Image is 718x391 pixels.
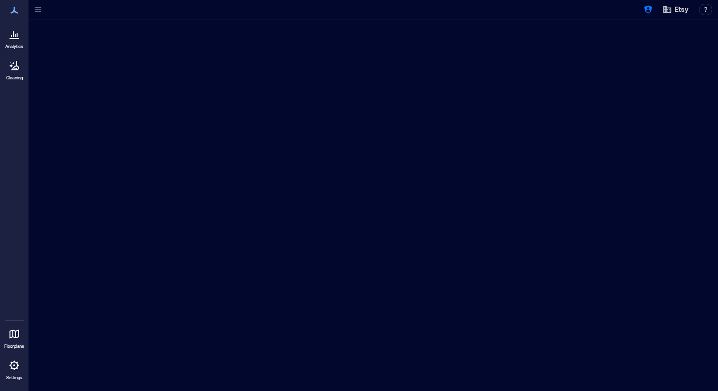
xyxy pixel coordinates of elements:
a: Analytics [2,23,26,52]
p: Settings [6,375,22,381]
p: Floorplans [4,343,24,349]
span: Etsy [675,5,689,14]
a: Floorplans [1,323,27,352]
p: Analytics [5,44,23,49]
a: Cleaning [2,54,26,84]
p: Cleaning [6,75,23,81]
a: Settings [3,354,26,383]
button: Etsy [660,2,691,17]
